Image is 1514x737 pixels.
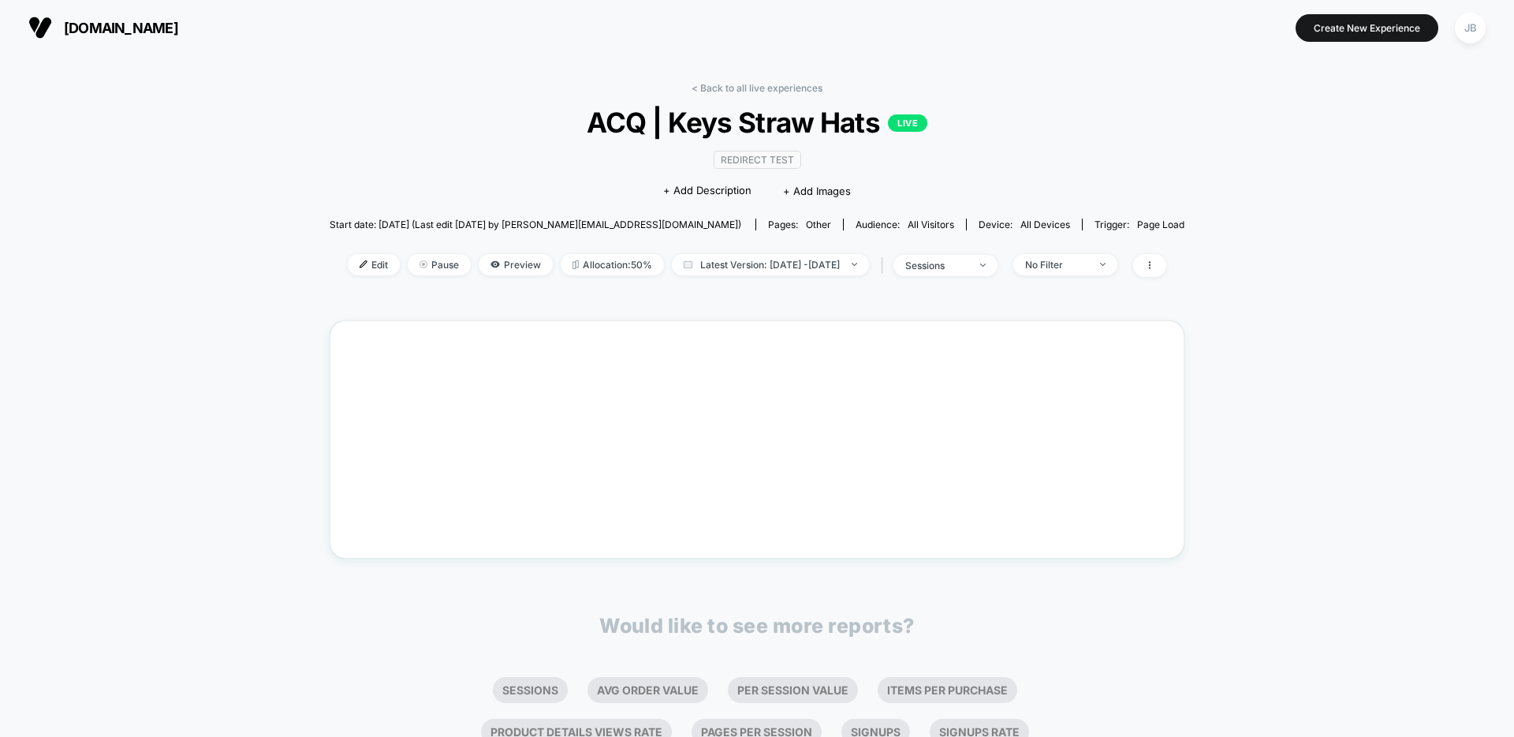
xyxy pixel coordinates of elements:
[587,677,708,703] li: Avg Order Value
[24,15,183,40] button: [DOMAIN_NAME]
[692,82,822,94] a: < Back to all live experiences
[561,254,664,275] span: Allocation: 50%
[372,106,1141,139] span: ACQ | Keys Straw Hats
[905,260,968,271] div: sessions
[1296,14,1438,42] button: Create New Experience
[1137,219,1184,230] span: Page Load
[572,260,579,269] img: rebalance
[64,20,178,36] span: [DOMAIN_NAME]
[966,219,1082,230] span: Device:
[348,254,400,275] span: Edit
[663,183,751,199] span: + Add Description
[1450,12,1490,44] button: JB
[1455,13,1486,43] div: JB
[684,260,692,268] img: calendar
[768,219,831,230] div: Pages:
[1094,219,1184,230] div: Trigger:
[599,614,915,638] p: Would like to see more reports?
[856,219,954,230] div: Audience:
[360,260,367,268] img: edit
[888,114,927,132] p: LIVE
[672,254,869,275] span: Latest Version: [DATE] - [DATE]
[714,151,801,169] span: Redirect Test
[1025,259,1088,271] div: No Filter
[330,219,741,230] span: Start date: [DATE] (Last edit [DATE] by [PERSON_NAME][EMAIL_ADDRESS][DOMAIN_NAME])
[420,260,427,268] img: end
[493,677,568,703] li: Sessions
[852,263,857,266] img: end
[728,677,858,703] li: Per Session Value
[908,219,954,230] span: All Visitors
[806,219,831,230] span: other
[980,264,986,267] img: end
[783,185,851,197] span: + Add Images
[28,16,52,39] img: Visually logo
[408,254,471,275] span: Pause
[1100,263,1106,266] img: end
[877,254,893,277] span: |
[878,677,1017,703] li: Items Per Purchase
[479,254,553,275] span: Preview
[1020,219,1070,230] span: all devices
